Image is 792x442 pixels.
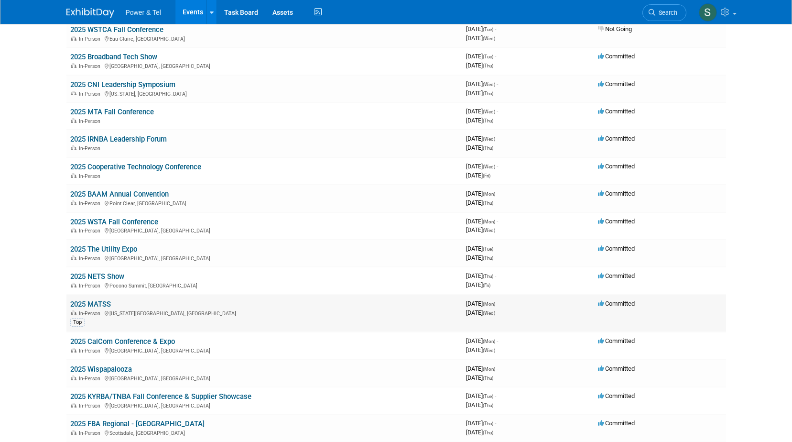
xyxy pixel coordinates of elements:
[598,218,635,225] span: Committed
[70,53,157,61] a: 2025 Broadband Tech Show
[598,135,635,142] span: Committed
[70,420,205,428] a: 2025 FBA Regional - [GEOGRAPHIC_DATA]
[483,348,495,353] span: (Wed)
[79,91,103,97] span: In-Person
[495,420,496,427] span: -
[79,36,103,42] span: In-Person
[495,53,496,60] span: -
[466,429,493,436] span: [DATE]
[70,135,167,144] a: 2025 IRNBA Leadership Forum
[497,135,498,142] span: -
[497,163,498,170] span: -
[71,145,76,150] img: In-Person Event
[495,245,496,252] span: -
[466,190,498,197] span: [DATE]
[466,374,493,381] span: [DATE]
[598,365,635,372] span: Committed
[483,403,493,408] span: (Thu)
[466,135,498,142] span: [DATE]
[497,300,498,307] span: -
[71,228,76,232] img: In-Person Event
[483,376,493,381] span: (Thu)
[70,337,175,346] a: 2025 CalCom Conference & Expo
[71,173,76,178] img: In-Person Event
[466,172,490,179] span: [DATE]
[483,283,490,288] span: (Fri)
[79,63,103,69] span: In-Person
[126,9,161,16] span: Power & Tel
[70,309,458,317] div: [US_STATE][GEOGRAPHIC_DATA], [GEOGRAPHIC_DATA]
[483,164,495,169] span: (Wed)
[70,199,458,207] div: Point Clear, [GEOGRAPHIC_DATA]
[483,310,495,316] span: (Wed)
[466,80,498,88] span: [DATE]
[466,117,493,124] span: [DATE]
[483,430,493,435] span: (Thu)
[642,4,686,21] a: Search
[71,376,76,380] img: In-Person Event
[483,54,493,59] span: (Tue)
[466,309,495,316] span: [DATE]
[466,144,493,151] span: [DATE]
[483,366,495,372] span: (Mon)
[598,337,635,344] span: Committed
[483,191,495,197] span: (Mon)
[466,300,498,307] span: [DATE]
[70,89,458,97] div: [US_STATE], [GEOGRAPHIC_DATA]
[598,420,635,427] span: Committed
[466,392,496,399] span: [DATE]
[483,118,493,123] span: (Thu)
[655,9,677,16] span: Search
[598,245,635,252] span: Committed
[79,145,103,152] span: In-Person
[70,245,137,254] a: 2025 The Utility Expo
[466,62,493,69] span: [DATE]
[497,108,498,115] span: -
[483,219,495,224] span: (Mon)
[598,163,635,170] span: Committed
[598,392,635,399] span: Committed
[598,300,635,307] span: Committed
[483,173,490,178] span: (Fri)
[79,255,103,262] span: In-Person
[70,254,458,262] div: [GEOGRAPHIC_DATA], [GEOGRAPHIC_DATA]
[71,36,76,41] img: In-Person Event
[598,190,635,197] span: Committed
[466,365,498,372] span: [DATE]
[466,199,493,206] span: [DATE]
[79,283,103,289] span: In-Person
[497,218,498,225] span: -
[79,310,103,317] span: In-Person
[466,272,496,279] span: [DATE]
[71,403,76,408] img: In-Person Event
[483,36,495,41] span: (Wed)
[497,337,498,344] span: -
[71,283,76,287] img: In-Person Event
[70,281,458,289] div: Pocono Summit, [GEOGRAPHIC_DATA]
[466,108,498,115] span: [DATE]
[598,108,635,115] span: Committed
[483,246,493,252] span: (Tue)
[466,254,493,261] span: [DATE]
[70,190,169,199] a: 2025 BAAM Annual Convention
[483,301,495,307] span: (Mon)
[466,25,496,33] span: [DATE]
[70,62,458,69] div: [GEOGRAPHIC_DATA], [GEOGRAPHIC_DATA]
[483,200,493,206] span: (Thu)
[70,226,458,234] div: [GEOGRAPHIC_DATA], [GEOGRAPHIC_DATA]
[495,272,496,279] span: -
[497,190,498,197] span: -
[497,365,498,372] span: -
[70,392,251,401] a: 2025 KYRBA/TNBA Fall Conference & Supplier Showcase
[70,108,154,116] a: 2025 MTA Fall Conference
[70,300,111,309] a: 2025 MATSS
[79,403,103,409] span: In-Person
[466,226,495,233] span: [DATE]
[483,91,493,96] span: (Thu)
[466,89,493,97] span: [DATE]
[79,118,103,124] span: In-Person
[466,218,498,225] span: [DATE]
[71,255,76,260] img: In-Person Event
[70,346,458,354] div: [GEOGRAPHIC_DATA], [GEOGRAPHIC_DATA]
[79,200,103,207] span: In-Person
